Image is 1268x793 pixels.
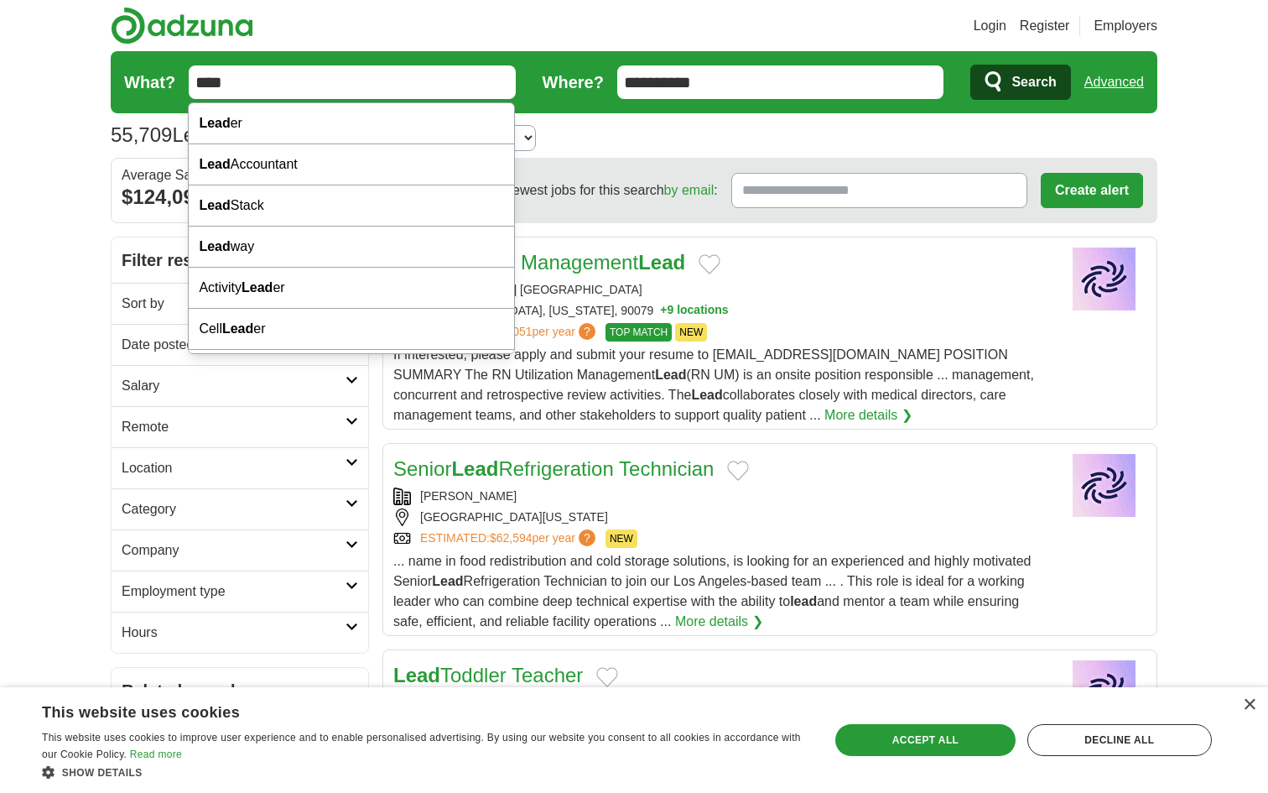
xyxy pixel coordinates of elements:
[393,457,714,480] a: SeniorLeadRefrigeration Technician
[543,70,604,95] label: Where?
[122,540,346,561] h2: Company
[130,749,182,760] a: Read more, opens a new window
[579,323,595,340] span: ?
[1243,699,1255,712] div: Close
[1094,16,1157,36] a: Employers
[122,458,346,478] h2: Location
[638,251,685,274] strong: Lead
[1011,65,1056,99] span: Search
[1027,724,1212,756] div: Decline all
[393,554,1031,629] span: ... name in food redistribution and cold storage solutions, is looking for an experienced and hig...
[189,227,514,268] div: way
[111,123,404,146] h1: Lead Jobs in [US_STATE]
[189,350,514,391] div: Qa
[199,198,230,212] strong: Lead
[691,388,722,402] strong: Lead
[660,302,728,320] button: +9 locations
[970,65,1070,100] button: Search
[112,406,368,447] a: Remote
[222,321,253,336] strong: Lead
[122,335,346,355] h2: Date posted
[664,183,715,197] a: by email
[122,376,346,396] h2: Salary
[596,667,618,687] button: Add to favorite jobs
[189,185,514,227] div: Stack
[393,347,1034,422] span: If interested, please apply and submit your resume to [EMAIL_ADDRESS][DOMAIN_NAME] POSITION SUMMA...
[112,488,368,530] a: Category
[699,254,720,274] button: Add to favorite jobs
[1084,65,1144,99] a: Advanced
[42,697,764,723] div: This website uses cookies
[112,571,368,612] a: Employment type
[675,612,763,632] a: More details ❯
[112,612,368,653] a: Hours
[122,678,358,703] h2: Related searches
[122,582,346,602] h2: Employment type
[393,302,1049,320] div: [GEOGRAPHIC_DATA], [US_STATE], 90079
[199,116,230,130] strong: Lead
[675,323,707,342] span: NEW
[1041,173,1143,208] button: Create alert
[1020,16,1070,36] a: Register
[660,302,667,320] span: +
[112,447,368,488] a: Location
[605,323,672,342] span: TOP MATCH
[122,623,346,643] h2: Hours
[122,499,346,519] h2: Category
[42,732,801,760] span: This website uses cookies to improve user experience and to enable personalised advertising. By u...
[835,724,1015,756] div: Accept all
[122,294,346,314] h2: Sort by
[112,237,368,283] h2: Filter results
[393,664,583,686] a: LeadToddler Teacher
[420,530,599,548] a: ESTIMATED:$62,594per year?
[199,239,230,253] strong: Lead
[393,664,440,686] strong: Lead
[124,70,175,95] label: What?
[432,574,463,588] strong: Lead
[62,767,143,779] span: Show details
[1063,248,1146,310] img: Company logo
[393,488,1049,505] div: [PERSON_NAME]
[790,594,817,608] strong: lead
[579,530,595,546] span: ?
[430,180,717,201] span: Receive the newest jobs for this search :
[974,16,1006,36] a: Login
[490,531,533,545] span: $62,594
[112,283,368,324] a: Sort by
[1063,660,1146,723] img: Company logo
[655,368,686,382] strong: Lead
[122,169,358,182] div: Average Salary
[189,144,514,185] div: Accountant
[242,280,273,295] strong: Lead
[112,365,368,406] a: Salary
[189,268,514,309] div: Activity er
[727,461,749,481] button: Add to favorite jobs
[824,405,912,425] a: More details ❯
[451,457,498,480] strong: Lead
[122,417,346,437] h2: Remote
[42,764,806,780] div: Show details
[112,530,368,571] a: Company
[122,182,358,212] div: $124,099
[112,324,368,365] a: Date posted
[199,157,230,171] strong: Lead
[1063,454,1146,517] img: Company logo
[111,7,253,44] img: Adzuna logo
[393,509,1049,526] div: [GEOGRAPHIC_DATA][US_STATE]
[189,103,514,144] div: er
[605,530,637,548] span: NEW
[111,120,172,150] span: 55,709
[393,281,1049,299] div: [PERSON_NAME] [GEOGRAPHIC_DATA]
[189,309,514,350] div: Cell er
[393,251,685,274] a: RN Utilization ManagementLead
